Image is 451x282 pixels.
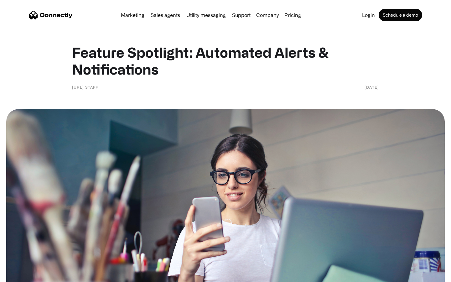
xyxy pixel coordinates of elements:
h1: Feature Spotlight: Automated Alerts & Notifications [72,44,379,78]
a: Utility messaging [184,13,228,18]
a: Pricing [282,13,303,18]
a: Support [230,13,253,18]
ul: Language list [13,271,38,280]
a: home [29,10,73,20]
div: [URL] staff [72,84,98,90]
div: Company [256,11,279,19]
aside: Language selected: English [6,271,38,280]
a: Sales agents [148,13,183,18]
a: Marketing [118,13,147,18]
a: Schedule a demo [379,9,422,21]
a: Login [360,13,377,18]
div: [DATE] [365,84,379,90]
div: Company [254,11,281,19]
